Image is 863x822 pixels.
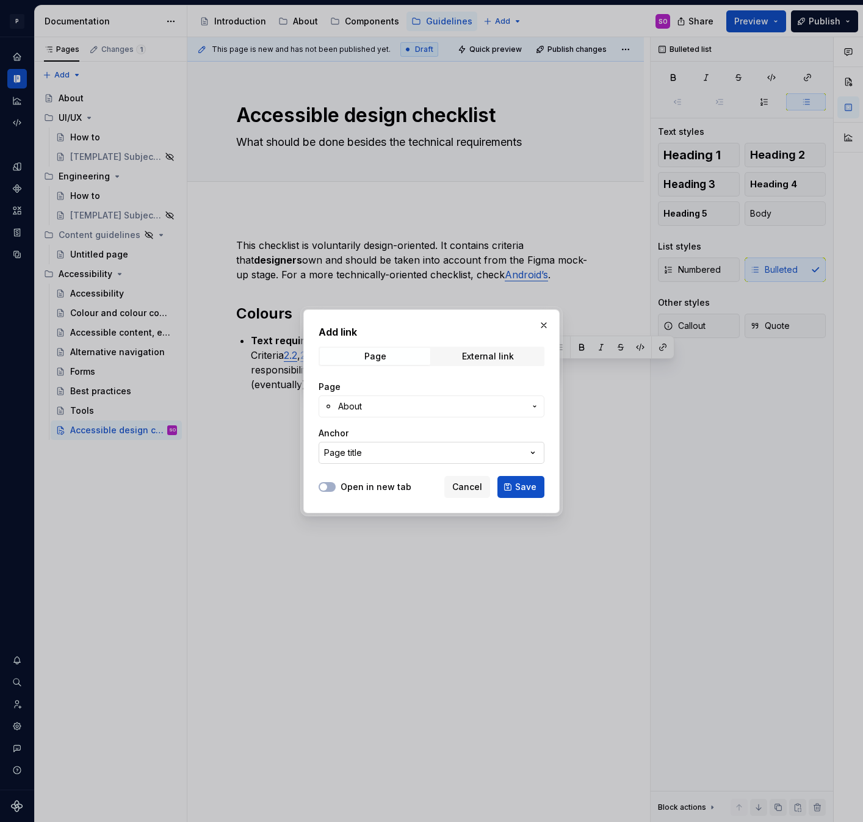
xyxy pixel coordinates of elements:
[341,481,411,493] label: Open in new tab
[338,400,362,413] span: About
[364,352,386,361] div: Page
[515,481,536,493] span: Save
[324,447,362,459] div: Page title
[319,395,544,417] button: About
[444,476,490,498] button: Cancel
[319,325,544,339] h2: Add link
[319,381,341,393] label: Page
[319,442,544,464] button: Page title
[452,481,482,493] span: Cancel
[497,476,544,498] button: Save
[462,352,514,361] div: External link
[319,427,348,439] label: Anchor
